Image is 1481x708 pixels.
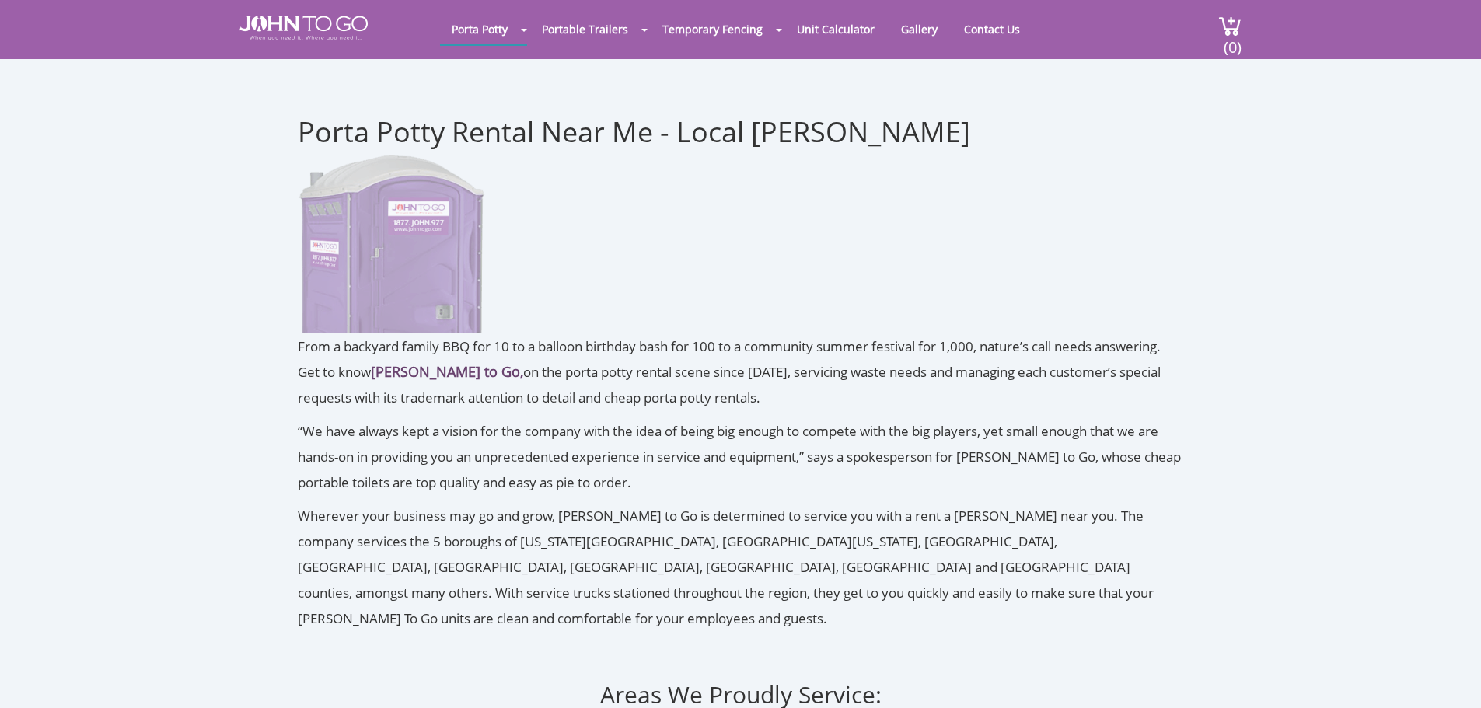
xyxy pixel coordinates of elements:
span: (0) [1223,24,1242,58]
h2: Areas We Proudly Service: [298,647,1184,707]
a: Temporary Fencing [651,14,774,44]
a: Unit Calculator [785,14,886,44]
a: Portable Trailers [530,14,640,44]
p: From a backyard family BBQ for 10 to a balloon birthday bash for 100 to a community summer festiv... [298,333,1184,410]
a: [PERSON_NAME] to Go, [371,363,523,381]
p: “We have always kept a vision for the company with the idea of being big enough to compete with t... [298,418,1184,495]
a: Porta Potty [440,14,519,44]
u: [PERSON_NAME] to Go, [371,362,523,381]
h1: Porta Potty Rental Near Me - Local [PERSON_NAME] [298,75,1184,148]
a: Gallery [889,14,949,44]
p: Wherever your business may go and grow, [PERSON_NAME] to Go is determined to service you with a r... [298,503,1184,631]
img: JOHN to go [239,16,368,40]
img: cart a [1218,16,1242,37]
img: Porta Potty Near You [298,155,485,333]
a: Contact Us [952,14,1032,44]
